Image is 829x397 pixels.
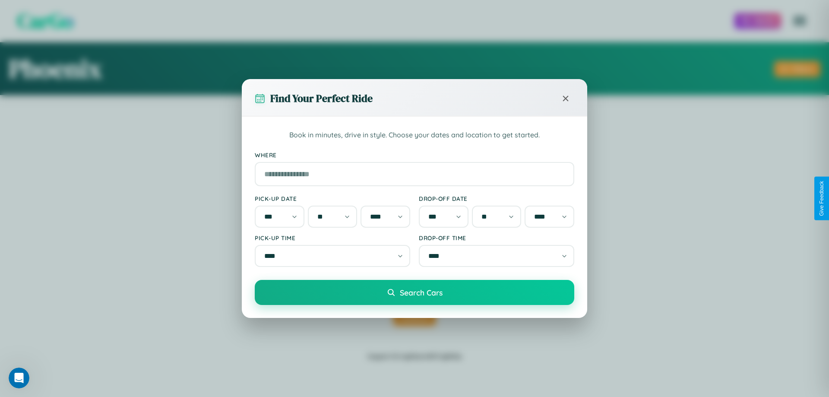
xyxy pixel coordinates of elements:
[255,151,574,159] label: Where
[419,234,574,241] label: Drop-off Time
[255,130,574,141] p: Book in minutes, drive in style. Choose your dates and location to get started.
[270,91,373,105] h3: Find Your Perfect Ride
[255,234,410,241] label: Pick-up Time
[400,288,443,297] span: Search Cars
[419,195,574,202] label: Drop-off Date
[255,280,574,305] button: Search Cars
[255,195,410,202] label: Pick-up Date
